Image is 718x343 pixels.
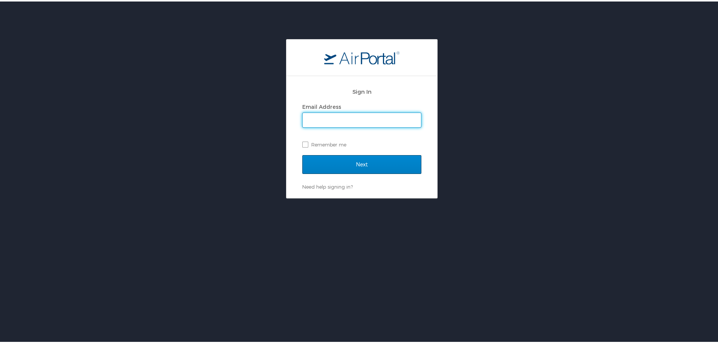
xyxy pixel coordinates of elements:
a: Need help signing in? [302,182,353,188]
label: Email Address [302,102,341,108]
input: Next [302,154,421,172]
label: Remember me [302,137,421,149]
h2: Sign In [302,86,421,95]
img: logo [324,49,400,63]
